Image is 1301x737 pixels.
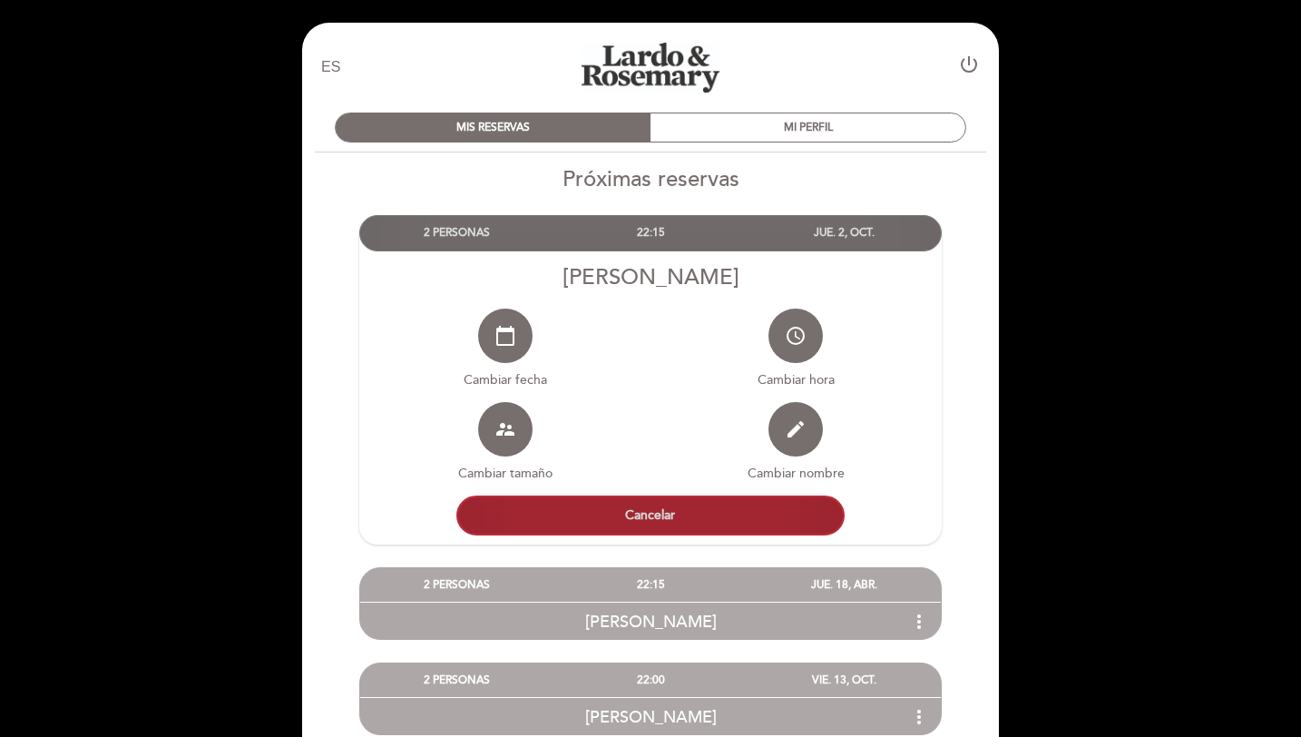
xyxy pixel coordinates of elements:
[494,325,516,347] i: calendar_today
[458,466,553,481] span: Cambiar tamaño
[908,611,930,633] i: more_vert
[785,325,807,347] i: access_time
[553,663,747,697] div: 22:00
[553,216,747,250] div: 22:15
[478,309,533,363] button: calendar_today
[301,166,1000,192] h2: Próximas reservas
[748,568,941,602] div: JUE. 18, ABR.
[464,372,547,388] span: Cambiar fecha
[456,496,845,536] button: Cancelar
[537,43,764,93] a: Lardo & [PERSON_NAME]
[758,372,835,388] span: Cambiar hora
[336,113,650,142] div: MIS RESERVAS
[585,707,717,727] span: [PERSON_NAME]
[748,663,941,697] div: VIE. 13, OCT.
[494,418,516,440] i: supervisor_account
[360,216,553,250] div: 2 PERSONAS
[478,402,533,457] button: supervisor_account
[360,568,553,602] div: 2 PERSONAS
[650,113,965,142] div: MI PERFIL
[748,466,845,481] span: Cambiar nombre
[553,568,747,602] div: 22:15
[359,264,942,290] div: [PERSON_NAME]
[360,663,553,697] div: 2 PERSONAS
[585,612,717,632] span: [PERSON_NAME]
[958,54,980,82] button: power_settings_new
[785,418,807,440] i: edit
[958,54,980,75] i: power_settings_new
[908,706,930,728] i: more_vert
[768,402,823,457] button: edit
[748,216,941,250] div: JUE. 2, OCT.
[768,309,823,363] button: access_time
